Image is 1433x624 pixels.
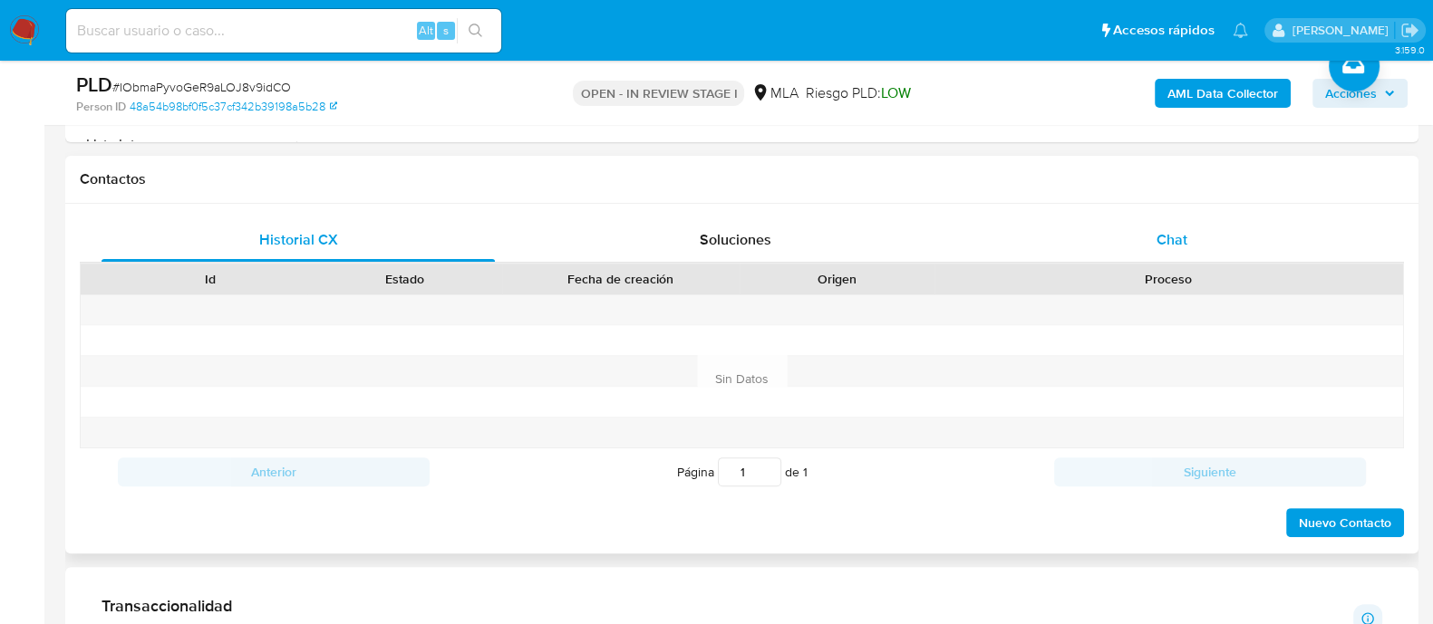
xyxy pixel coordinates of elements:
[805,83,910,103] span: Riesgo PLD:
[1113,21,1215,40] span: Accesos rápidos
[1233,23,1248,38] a: Notificaciones
[66,19,501,43] input: Buscar usuario o caso...
[320,270,489,288] div: Estado
[259,229,338,250] span: Historial CX
[803,463,808,481] span: 1
[1325,79,1377,108] span: Acciones
[76,70,112,99] b: PLD
[677,457,808,486] span: Página de
[947,270,1390,288] div: Proceso
[752,270,922,288] div: Origen
[1400,21,1419,40] a: Salir
[112,78,291,96] span: # IObmaPyvoGeR9aLOJ8v9idCO
[443,22,449,39] span: s
[1167,79,1278,108] b: AML Data Collector
[1312,79,1408,108] button: Acciones
[515,270,727,288] div: Fecha de creación
[419,22,433,39] span: Alt
[1157,229,1187,250] span: Chat
[130,99,337,115] a: 48a54b98bf0f5c37cf342b39198a5b28
[457,18,494,43] button: search-icon
[80,170,1404,188] h1: Contactos
[1299,510,1391,535] span: Nuevo Contacto
[1286,508,1404,537] button: Nuevo Contacto
[751,83,798,103] div: MLA
[125,270,295,288] div: Id
[700,229,771,250] span: Soluciones
[573,81,744,106] p: OPEN - IN REVIEW STAGE I
[118,457,430,486] button: Anterior
[880,82,910,103] span: LOW
[1394,43,1424,57] span: 3.159.0
[1292,22,1394,39] p: roxana.vasquez@mercadolibre.com
[1054,457,1366,486] button: Siguiente
[1155,79,1291,108] button: AML Data Collector
[76,99,126,115] b: Person ID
